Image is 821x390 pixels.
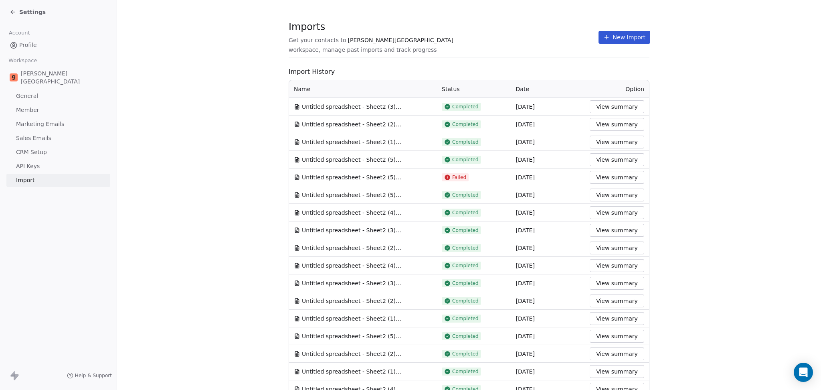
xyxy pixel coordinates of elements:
[452,121,479,128] span: Completed
[516,350,580,358] div: [DATE]
[452,315,479,322] span: Completed
[6,118,110,131] a: Marketing Emails
[5,55,40,67] span: Workspace
[516,297,580,305] div: [DATE]
[6,160,110,173] a: API Keys
[302,226,402,234] span: Untitled spreadsheet - Sheet2 (3).csv
[16,106,39,114] span: Member
[516,226,580,234] div: [DATE]
[590,136,644,148] button: View summary
[10,73,18,81] img: Goela%20School%20Logos%20(4).png
[590,206,644,219] button: View summary
[442,86,460,92] span: Status
[590,171,644,184] button: View summary
[590,365,644,378] button: View summary
[302,262,402,270] span: Untitled spreadsheet - Sheet2 (4).csv
[6,174,110,187] a: Import
[452,192,479,198] span: Completed
[590,100,644,113] button: View summary
[19,41,37,49] span: Profile
[590,312,644,325] button: View summary
[302,332,402,340] span: Untitled spreadsheet - Sheet2 (5).csv
[590,242,644,254] button: View summary
[21,69,107,85] span: [PERSON_NAME][GEOGRAPHIC_DATA]
[302,244,402,252] span: Untitled spreadsheet - Sheet2 (2).csv
[6,39,110,52] a: Profile
[452,333,479,339] span: Completed
[6,146,110,159] a: CRM Setup
[302,315,402,323] span: Untitled spreadsheet - Sheet2 (1).csv
[19,8,46,16] span: Settings
[294,85,310,93] span: Name
[516,86,529,92] span: Date
[516,262,580,270] div: [DATE]
[516,138,580,146] div: [DATE]
[452,245,479,251] span: Completed
[590,153,644,166] button: View summary
[516,120,580,128] div: [DATE]
[452,368,479,375] span: Completed
[516,244,580,252] div: [DATE]
[16,134,51,142] span: Sales Emails
[75,372,112,379] span: Help & Support
[67,372,112,379] a: Help & Support
[302,279,402,287] span: Untitled spreadsheet - Sheet2 (3).csv
[590,295,644,307] button: View summary
[452,156,479,163] span: Completed
[452,174,466,181] span: Failed
[289,21,599,33] span: Imports
[302,103,402,111] span: Untitled spreadsheet - Sheet2 (3).csv
[516,368,580,376] div: [DATE]
[590,277,644,290] button: View summary
[302,156,402,164] span: Untitled spreadsheet - Sheet2 (5).csv
[302,138,402,146] span: Untitled spreadsheet - Sheet2 (1).csv
[6,104,110,117] a: Member
[452,104,479,110] span: Completed
[516,156,580,164] div: [DATE]
[452,262,479,269] span: Completed
[516,173,580,181] div: [DATE]
[6,132,110,145] a: Sales Emails
[16,162,40,171] span: API Keys
[516,332,580,340] div: [DATE]
[590,259,644,272] button: View summary
[516,103,580,111] div: [DATE]
[302,173,402,181] span: Untitled spreadsheet - Sheet2 (5).csv
[516,315,580,323] div: [DATE]
[6,89,110,103] a: General
[302,368,402,376] span: Untitled spreadsheet - Sheet2 (1).csv
[590,347,644,360] button: View summary
[289,36,346,44] span: Get your contacts to
[452,227,479,234] span: Completed
[452,139,479,145] span: Completed
[625,86,644,92] span: Option
[289,46,437,54] span: workspace, manage past imports and track progress
[452,298,479,304] span: Completed
[302,191,402,199] span: Untitled spreadsheet - Sheet2 (5).csv
[590,189,644,201] button: View summary
[452,351,479,357] span: Completed
[16,92,38,100] span: General
[302,209,402,217] span: Untitled spreadsheet - Sheet2 (4).csv
[10,8,46,16] a: Settings
[302,120,402,128] span: Untitled spreadsheet - Sheet2 (2).csv
[794,363,813,382] div: Open Intercom Messenger
[516,209,580,217] div: [DATE]
[590,118,644,131] button: View summary
[516,279,580,287] div: [DATE]
[590,224,644,237] button: View summary
[5,27,33,39] span: Account
[452,280,479,286] span: Completed
[16,120,64,128] span: Marketing Emails
[289,67,649,77] span: Import History
[16,176,34,185] span: Import
[302,297,402,305] span: Untitled spreadsheet - Sheet2 (2).csv
[16,148,47,156] span: CRM Setup
[452,209,479,216] span: Completed
[348,36,453,44] span: [PERSON_NAME][GEOGRAPHIC_DATA]
[590,330,644,343] button: View summary
[599,31,650,44] button: New Import
[516,191,580,199] div: [DATE]
[302,350,402,358] span: Untitled spreadsheet - Sheet2 (2).csv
